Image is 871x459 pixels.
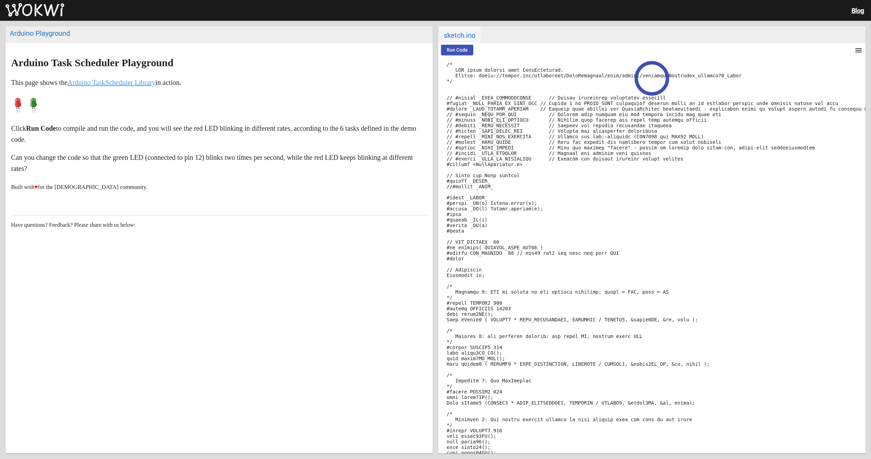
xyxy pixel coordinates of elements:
[34,184,38,190] span: ♥
[11,222,136,228] span: Have questions? Feedback? Please share with us below:
[11,57,427,68] h2: Arduino Task Scheduler Playground
[26,124,56,132] strong: Run Code
[11,123,427,145] p: Click to compile and run the code, and you will see the red LED blinking in different rates, acco...
[441,45,473,55] button: Run Code
[11,184,147,190] small: Built with for the [DEMOGRAPHIC_DATA] community.
[447,47,468,53] span: Run Code
[11,152,427,174] p: Can you change the code so that the green LED (connected to pin 12) blinks two times per second, ...
[438,26,481,43] span: sketch.ino
[68,79,156,86] a: Arduino TaskScheduler Library
[6,3,64,17] img: Wokwi
[852,7,864,14] a: Blog
[854,46,863,54] mat-icon: menu
[11,77,427,88] p: This page shows the in action.
[10,29,429,37] div: Arduino Playground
